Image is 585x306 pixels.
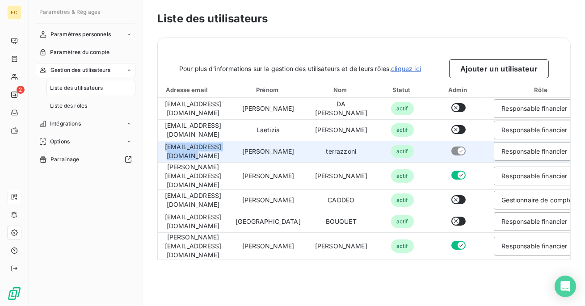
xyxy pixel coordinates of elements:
[391,145,414,158] span: actif
[158,189,228,211] td: [EMAIL_ADDRESS][DOMAIN_NAME]
[391,123,414,137] span: actif
[228,98,308,119] td: [PERSON_NAME]
[308,232,375,260] td: [PERSON_NAME]
[308,141,375,162] td: terrazzoni
[391,169,414,183] span: actif
[50,120,81,128] span: Intégrations
[501,172,567,180] div: Responsable financier
[158,211,228,232] td: [EMAIL_ADDRESS][DOMAIN_NAME]
[228,82,308,98] th: Toggle SortBy
[228,162,308,189] td: [PERSON_NAME]
[228,232,308,260] td: [PERSON_NAME]
[375,82,430,98] th: Toggle SortBy
[36,45,135,59] a: Paramètres du compte
[391,65,421,72] a: cliquez ici
[230,85,306,94] div: Prénom
[501,104,567,113] div: Responsable financier
[501,242,567,251] div: Responsable financier
[308,189,375,211] td: CADDEO
[50,138,70,146] span: Options
[308,162,375,189] td: [PERSON_NAME]
[50,84,103,92] span: Liste des utilisateurs
[51,155,80,163] span: Parrainage
[310,85,373,94] div: Nom
[158,98,228,119] td: [EMAIL_ADDRESS][DOMAIN_NAME]
[36,152,135,167] a: Parrainage
[179,64,421,73] span: Pour plus d’informations sur la gestion des utilisateurs et de leurs rôles,
[157,11,571,27] h3: Liste des utilisateurs
[7,286,21,301] img: Logo LeanPay
[391,102,414,115] span: actif
[376,85,429,94] div: Statut
[391,193,414,207] span: actif
[7,5,21,20] div: EC
[46,99,135,113] a: Liste des rôles
[391,215,414,228] span: actif
[17,86,25,94] span: 2
[50,102,87,110] span: Liste des rôles
[501,126,567,134] div: Responsable financier
[228,119,308,141] td: Laetizia
[391,239,414,253] span: actif
[501,147,567,156] div: Responsable financier
[158,141,228,162] td: [EMAIL_ADDRESS][DOMAIN_NAME]
[308,119,375,141] td: [PERSON_NAME]
[308,98,375,119] td: DA [PERSON_NAME]
[51,30,111,38] span: Paramètres personnels
[228,141,308,162] td: [PERSON_NAME]
[51,66,111,74] span: Gestion des utilisateurs
[160,85,227,94] div: Adresse email
[501,196,572,205] div: Gestionnaire de compte
[39,8,100,15] span: Paramètres & Réglages
[308,82,375,98] th: Toggle SortBy
[50,48,109,56] span: Paramètres du compte
[158,232,228,260] td: [PERSON_NAME][EMAIL_ADDRESS][DOMAIN_NAME]
[158,119,228,141] td: [EMAIL_ADDRESS][DOMAIN_NAME]
[555,276,576,297] div: Open Intercom Messenger
[501,217,567,226] div: Responsable financier
[308,211,375,232] td: BOUQUET
[158,82,228,98] th: Toggle SortBy
[449,59,549,78] button: Ajouter un utilisateur
[46,81,135,95] a: Liste des utilisateurs
[432,85,485,94] div: Admin
[158,162,228,189] td: [PERSON_NAME][EMAIL_ADDRESS][DOMAIN_NAME]
[228,189,308,211] td: [PERSON_NAME]
[228,211,308,232] td: [GEOGRAPHIC_DATA]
